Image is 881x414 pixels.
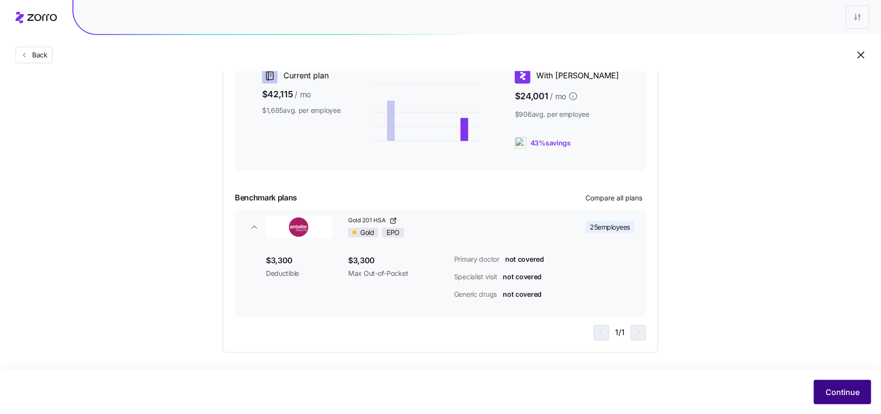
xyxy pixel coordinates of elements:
span: 25 employees [590,222,631,232]
span: Specialist visit [454,272,497,282]
span: $3,300 [266,254,333,267]
div: With [PERSON_NAME] [515,68,619,84]
button: Continue [814,380,871,404]
div: Current plan [262,68,341,84]
img: Ambetter [266,216,333,239]
span: Benchmark plans [235,192,297,204]
span: Gold [360,228,374,237]
span: / mo [550,90,566,103]
a: Gold 201 HSA [348,216,558,225]
button: AmbetterGold 201 HSAGoldEPO25employees [235,210,646,245]
span: Max Out-of-Pocket [348,269,446,278]
span: not covered [503,289,542,299]
span: Compare all plans [585,193,642,203]
span: not covered [503,272,542,282]
img: ai-icon.png [515,137,527,149]
span: $1,685 avg. per employee [262,106,341,115]
span: Gold 201 HSA [348,216,388,225]
span: not covered [505,254,544,264]
span: Generic drugs [454,289,497,299]
span: 43% savings [530,138,571,148]
span: Primary doctor [454,254,499,264]
span: Continue [826,386,860,398]
span: Back [28,50,48,60]
span: / mo [295,89,311,101]
span: EPO [387,228,400,237]
span: $906 avg. per employee [515,109,619,119]
span: $24,001 [515,88,619,106]
span: $42,115 [262,88,341,102]
button: Compare all plans [581,190,646,206]
span: $3,300 [348,254,446,267]
span: Deductible [266,269,333,278]
div: 1 / 1 [594,325,646,341]
div: AmbetterGold 201 HSAGoldEPO25employees [235,245,646,317]
button: Back [16,47,53,63]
